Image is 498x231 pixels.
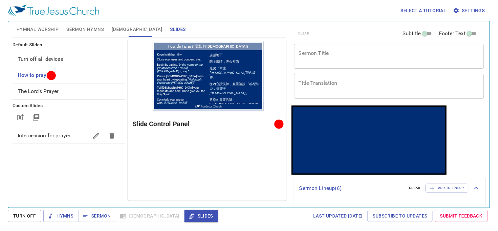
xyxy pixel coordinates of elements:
button: Sermon [78,210,116,222]
h6: Slide Control Panel [133,119,277,129]
button: Slides [184,210,218,222]
button: Select a tutorial [398,5,449,17]
button: Hymns [43,210,78,222]
span: Select a tutorial [401,7,446,15]
p: Sermon Lineup ( 6 ) [299,184,404,192]
span: Hymnal Worship [16,25,59,34]
span: Last updated [DATE] [313,212,363,220]
div: The Lord's Prayer [12,83,125,99]
span: Subscribe to Updates [373,212,427,220]
em: “In the name of the [DEMOGRAPHIC_DATA][PERSON_NAME], I pray.” [4,22,50,32]
span: Add to Lineup [430,185,464,191]
span: [object Object] [18,56,63,62]
h6: Custom Slides [12,102,125,109]
p: Begin by saying, [4,22,54,32]
div: Sermon Lineup(6)clearAdd to Lineup [294,177,486,199]
span: Footer Text [439,30,466,37]
span: Hymns [49,212,73,220]
span: [DEMOGRAPHIC_DATA] [112,25,162,34]
span: Intercession for prayer [18,132,70,139]
div: How to pray [12,67,125,83]
span: Turn Off [13,212,36,220]
p: Praise [DEMOGRAPHIC_DATA] from your heart by repeating, [4,33,54,43]
button: Add to Lineup [426,184,468,192]
p: 閉上眼睛，專心預備 [57,18,107,23]
em: 「哈利路亞，讚美主[DEMOGRAPHIC_DATA]」 [57,41,106,54]
div: Intercession for prayer [12,128,125,144]
button: clear [405,184,425,192]
span: [object Object] [18,88,59,94]
span: Settings [454,7,485,15]
img: True Jesus Church [42,63,69,67]
p: 先說 [57,25,107,38]
p: Tell [DEMOGRAPHIC_DATA] your requests and ask Him to give you the Holy Spirit. [4,45,54,55]
h1: How do I pray? 我如何[DEMOGRAPHIC_DATA]? [1,1,109,9]
img: True Jesus Church [8,5,99,16]
span: [object Object] [18,72,47,78]
a: Submit Feedback [435,210,488,222]
span: Slides [170,25,185,34]
em: “Hallelujah! Praise the [PERSON_NAME]!” [4,36,49,43]
a: Subscribe to Updates [368,210,433,222]
span: Sermon [83,212,111,220]
span: clear [409,185,421,191]
span: Subtitle [403,30,421,37]
em: 「奉主[DEMOGRAPHIC_DATA]聖名禱告」 [57,25,102,38]
p: Kneel with humility. [4,12,54,15]
button: Settings [452,5,487,17]
iframe: from-child [292,105,447,175]
div: Turn off all devices [12,51,125,67]
span: Sermon Hymns [66,25,104,34]
p: 將您的需要告訴[DEMOGRAPHIC_DATA]，並祈求祂賞賜您聖靈 [57,56,107,70]
p: Close your eyes and concentrate. [4,16,54,20]
em: “[MEDICAL_DATA].” [10,60,35,63]
h6: Default Slides [12,41,125,49]
a: Last updated [DATE] [311,210,365,222]
span: Slides [190,212,213,220]
p: 從內心讚美神，並重複說 [57,40,107,54]
span: Submit Feedback [440,212,483,220]
p: 虔誠跪下 [57,12,107,16]
p: Conclude your prayer with, [4,57,54,63]
button: Turn Off [8,210,41,222]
